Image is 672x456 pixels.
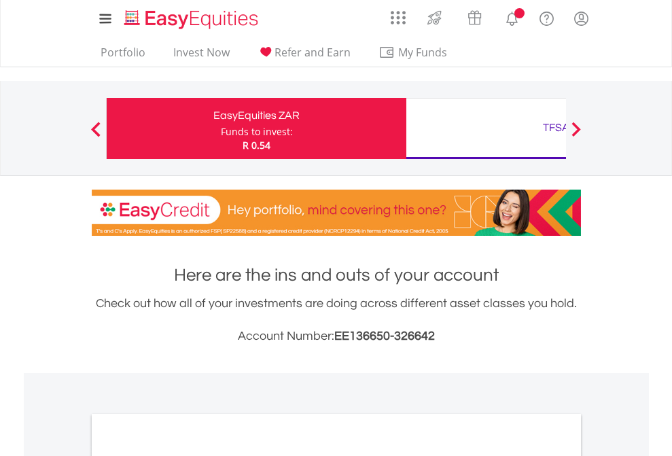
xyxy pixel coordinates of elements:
div: EasyEquities ZAR [115,106,398,125]
h1: Here are the ins and outs of your account [92,263,581,287]
a: Portfolio [95,46,151,67]
div: Check out how all of your investments are doing across different asset classes you hold. [92,294,581,346]
span: EE136650-326642 [334,330,435,343]
button: Next [563,128,590,142]
a: AppsGrid [382,3,414,25]
div: Funds to invest: [221,125,293,139]
span: R 0.54 [243,139,270,152]
img: vouchers-v2.svg [463,7,486,29]
button: Previous [82,128,109,142]
a: My Profile [564,3,599,33]
a: Home page [119,3,264,31]
h3: Account Number: [92,327,581,346]
a: Vouchers [455,3,495,29]
a: Notifications [495,3,529,31]
img: EasyEquities_Logo.png [122,8,264,31]
span: Refer and Earn [275,45,351,60]
img: EasyCredit Promotion Banner [92,190,581,236]
img: thrive-v2.svg [423,7,446,29]
span: My Funds [378,43,467,61]
a: FAQ's and Support [529,3,564,31]
a: Invest Now [168,46,235,67]
img: grid-menu-icon.svg [391,10,406,25]
a: Refer and Earn [252,46,356,67]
